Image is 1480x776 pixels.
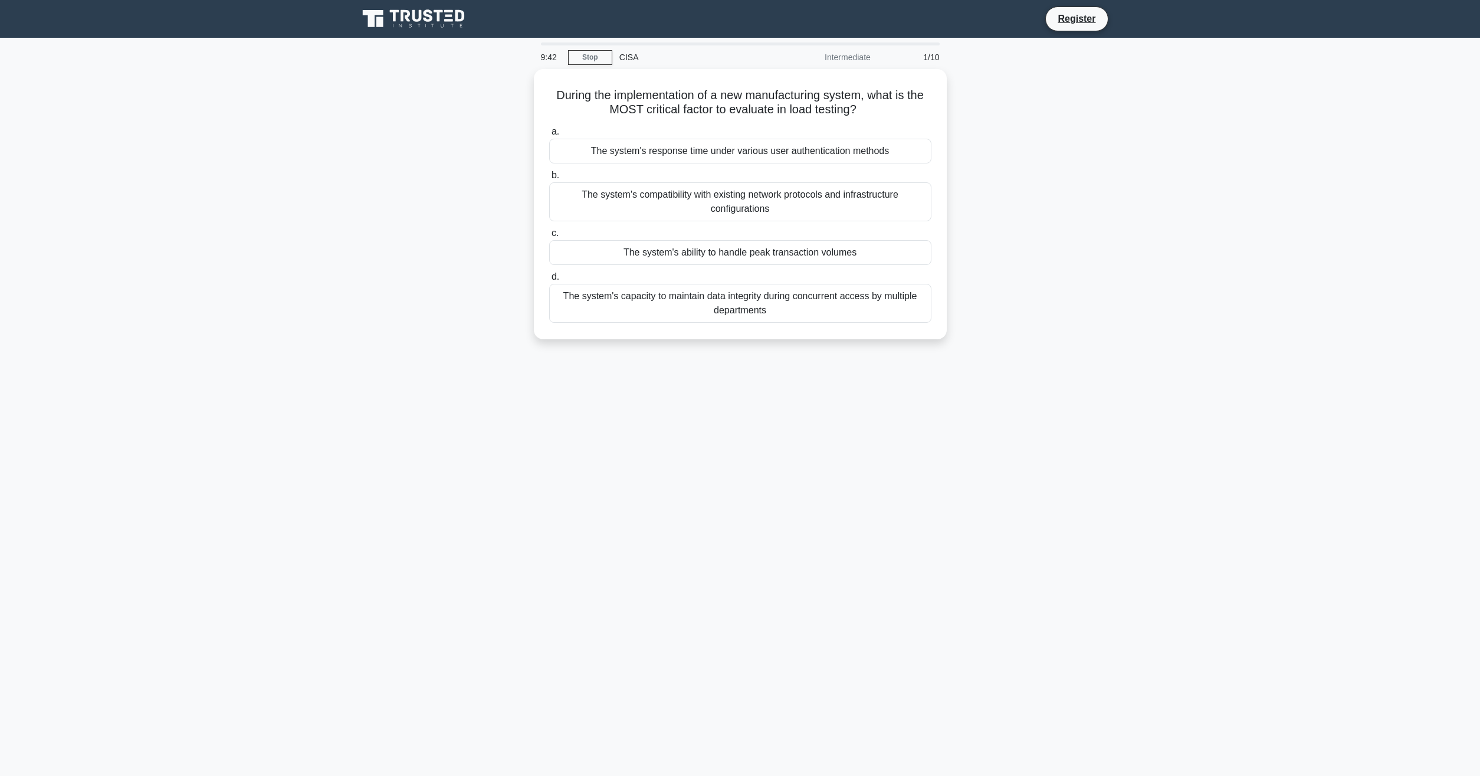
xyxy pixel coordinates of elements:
[878,45,947,69] div: 1/10
[552,228,559,238] span: c.
[549,182,931,221] div: The system's compatibility with existing network protocols and infrastructure configurations
[552,126,559,136] span: a.
[612,45,775,69] div: CISA
[568,50,612,65] a: Stop
[534,45,568,69] div: 9:42
[549,240,931,265] div: The system's ability to handle peak transaction volumes
[552,170,559,180] span: b.
[549,139,931,163] div: The system's response time under various user authentication methods
[549,284,931,323] div: The system's capacity to maintain data integrity during concurrent access by multiple departments
[1051,11,1102,26] a: Register
[775,45,878,69] div: Intermediate
[552,271,559,281] span: d.
[548,88,933,117] h5: During the implementation of a new manufacturing system, what is the MOST critical factor to eval...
